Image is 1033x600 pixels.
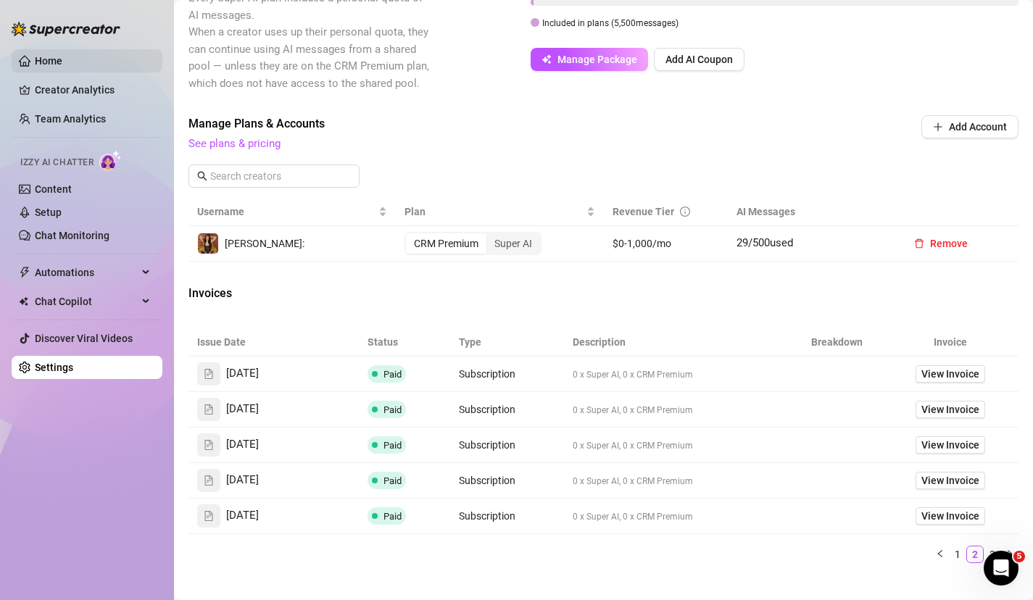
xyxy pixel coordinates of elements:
[35,230,109,241] a: Chat Monitoring
[198,233,218,254] img: Guido:
[459,510,515,522] span: Subscription
[383,475,402,486] span: Paid
[564,463,792,499] td: 0 x Super AI, 0 x CRM Premium
[197,171,207,181] span: search
[680,207,690,217] span: info-circle
[564,328,792,357] th: Description
[654,48,744,71] button: Add AI Coupon
[383,404,402,415] span: Paid
[486,233,540,254] div: Super AI
[20,156,94,170] span: Izzy AI Chatter
[903,232,979,255] button: Remove
[564,357,792,392] td: 0 x Super AI, 0 x CRM Premium
[921,437,979,453] span: View Invoice
[188,137,281,150] a: See plans & pricing
[188,285,432,302] span: Invoices
[383,440,402,451] span: Paid
[737,236,793,249] span: 29 / 500 used
[949,121,1007,133] span: Add Account
[188,328,359,357] th: Issue Date
[204,475,214,486] span: file-text
[564,499,792,534] td: 0 x Super AI, 0 x CRM Premium
[405,232,542,255] div: segmented control
[916,365,985,383] a: View Invoice
[728,198,894,226] th: AI Messages
[564,428,792,463] td: 0 x Super AI, 0 x CRM Premium
[916,401,985,418] a: View Invoice
[882,328,1019,357] th: Invoice
[916,472,985,489] a: View Invoice
[396,198,603,226] th: Plan
[573,476,693,486] span: 0 x Super AI, 0 x CRM Premium
[933,122,943,132] span: plus
[984,546,1000,562] a: 3
[188,115,823,133] span: Manage Plans & Accounts
[573,370,693,380] span: 0 x Super AI, 0 x CRM Premium
[459,439,515,451] span: Subscription
[35,78,151,101] a: Creator Analytics
[916,507,985,525] a: View Invoice
[459,368,515,380] span: Subscription
[665,54,733,65] span: Add AI Coupon
[949,546,966,563] li: 1
[950,546,966,562] a: 1
[573,512,693,522] span: 0 x Super AI, 0 x CRM Premium
[226,365,259,383] span: [DATE]
[542,18,679,28] span: Included in plans ( 5,500 messages)
[19,267,30,278] span: thunderbolt
[459,475,515,486] span: Subscription
[359,328,449,357] th: Status
[936,549,945,558] span: left
[557,54,637,65] span: Manage Package
[921,115,1019,138] button: Add Account
[604,226,729,262] td: $0-1,000/mo
[383,511,402,522] span: Paid
[573,441,693,451] span: 0 x Super AI, 0 x CRM Premium
[35,183,72,195] a: Content
[932,546,949,563] li: Previous Page
[1005,549,1014,558] span: right
[1001,546,1019,563] button: right
[1013,551,1025,562] span: 5
[383,369,402,380] span: Paid
[226,507,259,525] span: [DATE]
[406,233,486,254] div: CRM Premium
[35,362,73,373] a: Settings
[204,369,214,379] span: file-text
[966,546,984,563] li: 2
[204,440,214,450] span: file-text
[226,472,259,489] span: [DATE]
[405,204,583,220] span: Plan
[984,546,1001,563] li: 3
[932,546,949,563] button: left
[930,238,968,249] span: Remove
[921,472,979,488] span: View Invoice
[450,328,564,357] th: Type
[459,404,515,415] span: Subscription
[573,405,693,415] span: 0 x Super AI, 0 x CRM Premium
[226,436,259,454] span: [DATE]
[188,198,396,226] th: Username
[35,55,62,67] a: Home
[19,296,28,307] img: Chat Copilot
[914,238,924,249] span: delete
[99,150,122,171] img: AI Chatter
[35,113,106,125] a: Team Analytics
[204,511,214,521] span: file-text
[921,508,979,524] span: View Invoice
[1001,546,1019,563] li: Next Page
[916,436,985,454] a: View Invoice
[35,290,138,313] span: Chat Copilot
[210,168,339,184] input: Search creators
[984,551,1019,586] iframe: Intercom live chat
[967,546,983,562] a: 2
[531,48,648,71] button: Manage Package
[613,206,674,217] span: Revenue Tier
[921,366,979,382] span: View Invoice
[35,333,133,344] a: Discover Viral Videos
[35,261,138,284] span: Automations
[12,22,120,36] img: logo-BBDzfeDw.svg
[564,392,792,428] td: 0 x Super AI, 0 x CRM Premium
[197,204,376,220] span: Username
[921,401,979,417] span: View Invoice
